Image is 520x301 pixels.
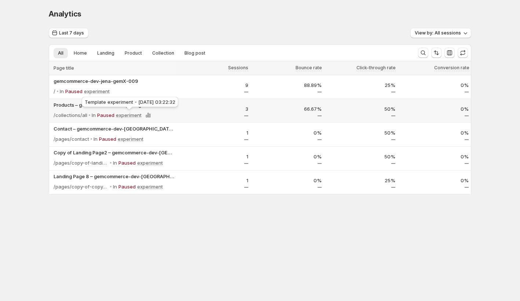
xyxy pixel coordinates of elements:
p: experiment [137,183,163,190]
p: In [113,159,117,166]
button: Contact – gemcommerce-dev-[GEOGRAPHIC_DATA]-gemX-009 [54,125,175,132]
span: Last 7 days [59,30,84,36]
span: All [58,50,63,56]
p: /pages/copy-of-landing-page2 [54,159,109,166]
p: 1 [179,129,248,136]
p: Paused [99,135,116,143]
p: experiment [118,135,143,143]
p: 0% [253,129,322,136]
span: Blog post [184,50,205,56]
p: 25% [326,81,395,89]
p: /pages/copy-of-copy-of-copy-of-landing-page2 [54,183,109,190]
p: 25% [326,177,395,184]
p: In [113,183,117,190]
span: View by: All sessions [415,30,461,36]
p: /collections/all [54,111,87,119]
button: Sort the results [431,48,442,58]
span: Landing [97,50,114,56]
button: Copy of Landing Page2 – gemcommerce-dev-[GEOGRAPHIC_DATA]-gemX-009 [54,149,175,156]
p: 0% [400,105,469,113]
p: In [92,111,96,119]
span: Sessions [228,65,248,71]
span: Home [74,50,87,56]
span: Analytics [49,10,81,18]
p: 50% [326,129,395,136]
p: In [94,135,98,143]
p: 0% [400,81,469,89]
p: 0% [253,177,322,184]
p: In [60,88,64,95]
p: Paused [118,183,136,190]
button: View by: All sessions [410,28,471,38]
button: Landing Page 8 – gemcommerce-dev-[GEOGRAPHIC_DATA]-gemX-009 [54,173,175,180]
p: 1 [179,153,248,160]
button: gemcommerce-dev-jena-gemX-009 [54,77,175,85]
button: Products – gemcommerce-dev-jena-gemX-009 [54,101,175,109]
p: 88.89% [253,81,322,89]
p: 50% [326,153,395,160]
p: 0% [253,153,322,160]
p: experiment [84,88,110,95]
p: experiment [137,159,163,166]
button: Search and filter results [418,48,428,58]
span: Bounce rate [296,65,322,71]
p: 0% [400,177,469,184]
p: Paused [65,88,83,95]
span: Page title [54,65,74,71]
span: Collection [152,50,174,56]
p: 1 [179,177,248,184]
p: experiment [116,111,142,119]
p: /pages/contact [54,135,89,143]
span: Click-through rate [356,65,396,71]
span: Product [125,50,142,56]
p: Paused [118,159,136,166]
p: 50% [326,105,395,113]
p: 0% [400,129,469,136]
p: 0% [400,153,469,160]
p: Paused [97,111,114,119]
button: Last 7 days [49,28,88,38]
p: 66.67% [253,105,322,113]
p: 3 [179,105,248,113]
p: / [54,88,55,95]
span: Conversion rate [434,65,469,71]
p: 9 [179,81,248,89]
